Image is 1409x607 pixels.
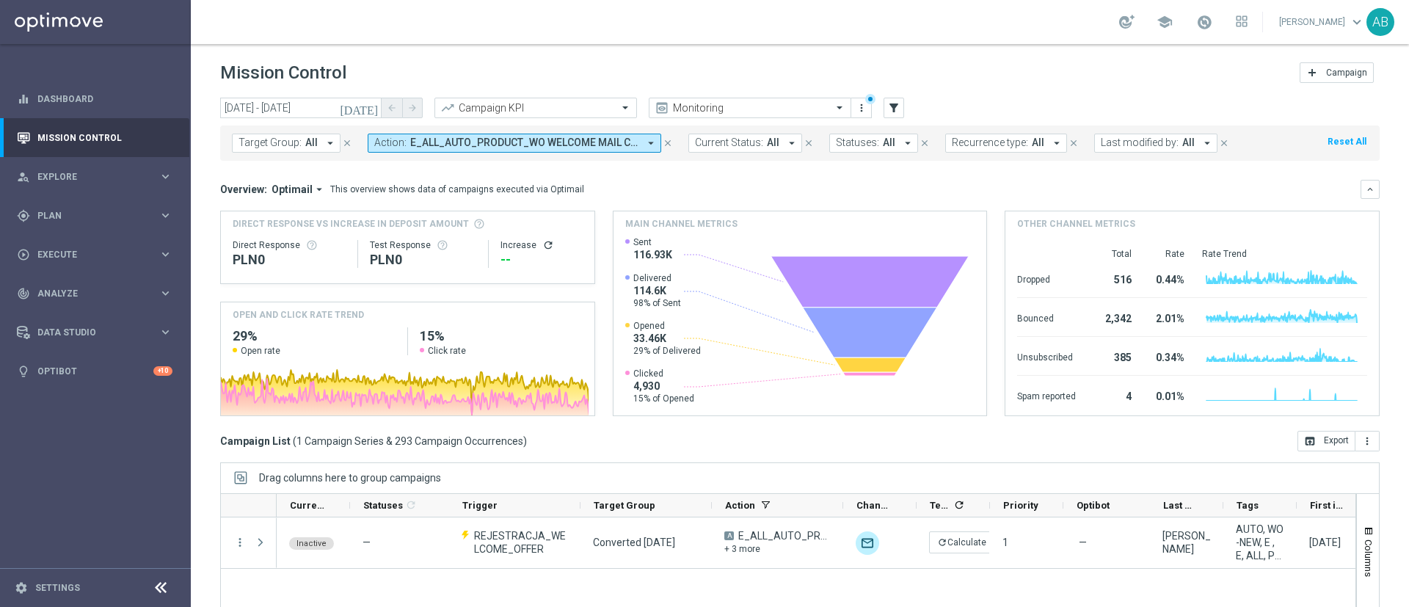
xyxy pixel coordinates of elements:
i: refresh [953,499,965,511]
button: Data Studio keyboard_arrow_right [16,327,173,338]
i: settings [15,581,28,595]
div: 0.01% [1149,383,1184,407]
a: Settings [35,584,80,592]
button: refreshCalculate [929,531,994,553]
div: Increase [500,239,582,251]
h4: Main channel metrics [625,217,738,230]
span: Statuses: [836,137,879,149]
button: gps_fixed Plan keyboard_arrow_right [16,210,173,222]
div: Unsubscribed [1017,344,1076,368]
div: Dropped [1017,266,1076,290]
i: arrow_drop_down [1201,137,1214,150]
span: keyboard_arrow_down [1349,14,1365,30]
div: Row Groups [259,472,441,484]
div: This overview shows data of campaigns executed via Optimail [330,183,584,196]
i: close [663,138,673,148]
span: Last Modified By [1163,500,1198,511]
i: arrow_drop_down [324,137,337,150]
div: Direct Response [233,239,346,251]
div: 20 Nov 2024, Wednesday [1309,536,1341,549]
button: Target Group: All arrow_drop_down [232,134,341,153]
button: Mission Control [16,132,173,144]
div: PLN0 [370,251,476,269]
span: Target Group [594,500,655,511]
div: -- [500,251,582,269]
a: Optibot [37,352,153,390]
i: keyboard_arrow_right [159,286,172,300]
button: Optimail arrow_drop_down [267,183,330,196]
i: keyboard_arrow_right [159,247,172,261]
button: equalizer Dashboard [16,93,173,105]
a: Mission Control [37,118,172,157]
div: 2.01% [1149,305,1184,329]
span: 33.46K [633,332,701,345]
span: AUTO, WO-NEW, E , E, ALL, PRODUCT [1236,523,1284,562]
i: track_changes [17,287,30,300]
button: close [1217,135,1231,151]
span: Channel [856,500,892,511]
i: close [920,138,930,148]
button: person_search Explore keyboard_arrow_right [16,171,173,183]
i: preview [655,101,669,115]
a: Dashboard [37,79,172,118]
span: E_ALL_AUTO_PRODUCT_WO WELCOME MAIL CONVERTED TODAY DEPOBONUS BARDZIEJ A_DAILY [738,529,831,542]
i: close [1068,138,1079,148]
span: Calculate column [403,497,417,513]
span: All [883,137,895,149]
multiple-options-button: Export to CSV [1297,435,1380,446]
span: Opened [633,320,701,332]
i: keyboard_arrow_right [159,170,172,183]
span: All [767,137,779,149]
span: 29% of Delivered [633,345,701,357]
i: more_vert [856,102,867,114]
button: more_vert [854,99,869,117]
span: Action: [374,137,407,149]
div: 4 [1093,383,1132,407]
i: open_in_browser [1304,435,1316,447]
div: Plan [17,209,159,222]
span: Current Status [290,500,325,511]
span: Last modified by: [1101,137,1179,149]
i: gps_fixed [17,209,30,222]
button: close [918,135,931,151]
span: Action [725,500,755,511]
span: school [1157,14,1173,30]
div: Total [1093,248,1132,260]
span: Target Group: [239,137,302,149]
span: Optimail [272,183,313,196]
button: Statuses: All arrow_drop_down [829,134,918,153]
span: 116.93K [633,248,672,261]
div: Rate [1149,248,1184,260]
button: add Campaign [1300,62,1374,83]
span: Converted Today [593,536,675,549]
div: Explore [17,170,159,183]
button: lightbulb Optibot +10 [16,366,173,377]
div: Execute [17,248,159,261]
span: Priority [1003,500,1038,511]
button: track_changes Analyze keyboard_arrow_right [16,288,173,299]
div: +10 [153,366,172,376]
i: arrow_forward [407,103,418,113]
button: Action: E_ALL_AUTO_PRODUCT_WO WELCOME MAIL CONVERTED [DATE] DEPOBONUS BARDZIEJ A_DAILY arrow_drop... [368,134,661,153]
span: All [1182,137,1195,149]
span: 1 Campaign Series & 293 Campaign Occurrences [296,435,523,448]
span: Delivered [633,272,681,284]
span: Trigger [462,500,498,511]
button: [DATE] [338,98,382,120]
div: Test Response [370,239,476,251]
button: close [341,135,354,151]
span: Columns [1363,539,1375,577]
div: 0.44% [1149,266,1184,290]
h4: OPEN AND CLICK RATE TREND [233,308,364,321]
div: Spam reported [1017,383,1076,407]
span: ( [293,435,296,448]
span: 1 [1002,537,1008,548]
span: Open rate [241,345,280,357]
button: close [1067,135,1080,151]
